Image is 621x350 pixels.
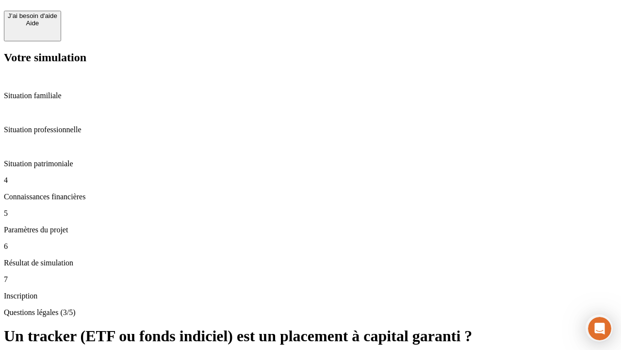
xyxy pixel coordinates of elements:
[4,226,617,234] p: Paramètres du projet
[4,327,617,345] h1: Un tracker (ETF ou fonds indiciel) est un placement à capital garanti ?
[4,91,617,100] p: Situation familiale
[4,292,617,300] p: Inscription
[4,275,617,284] p: 7
[4,51,617,64] h2: Votre simulation
[586,315,613,342] iframe: Intercom live chat discovery launcher
[588,317,611,340] iframe: Intercom live chat
[4,242,617,251] p: 6
[8,19,57,27] div: Aide
[4,125,617,134] p: Situation professionnelle
[4,192,617,201] p: Connaissances financières
[4,176,617,185] p: 4
[4,209,617,218] p: 5
[4,159,617,168] p: Situation patrimoniale
[8,12,57,19] div: J’ai besoin d'aide
[4,11,61,41] button: J’ai besoin d'aideAide
[4,308,617,317] p: Questions légales (3/5)
[4,259,617,267] p: Résultat de simulation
